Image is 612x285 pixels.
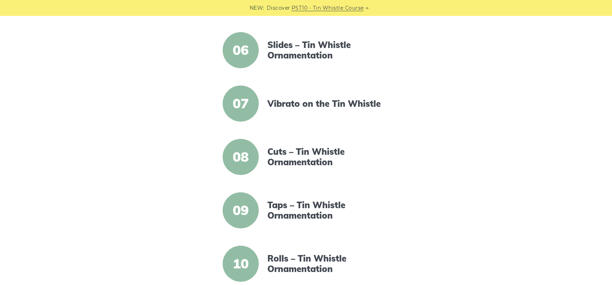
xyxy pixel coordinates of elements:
a: Slides – Tin Whistle Ornamentation [267,40,392,61]
span: 10 [223,246,259,282]
span: NEW: [250,4,265,12]
span: 09 [223,192,259,228]
span: 06 [223,32,259,68]
a: Cuts – Tin Whistle Ornamentation [267,146,392,167]
a: Taps – Tin Whistle Ornamentation [267,200,392,221]
span: 07 [223,85,259,122]
a: Rolls – Tin Whistle Ornamentation [267,253,392,274]
a: Vibrato on the Tin Whistle [267,98,392,109]
span: 08 [223,139,259,175]
span: Discover [267,4,290,12]
a: PST10 - Tin Whistle Course [292,4,364,12]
